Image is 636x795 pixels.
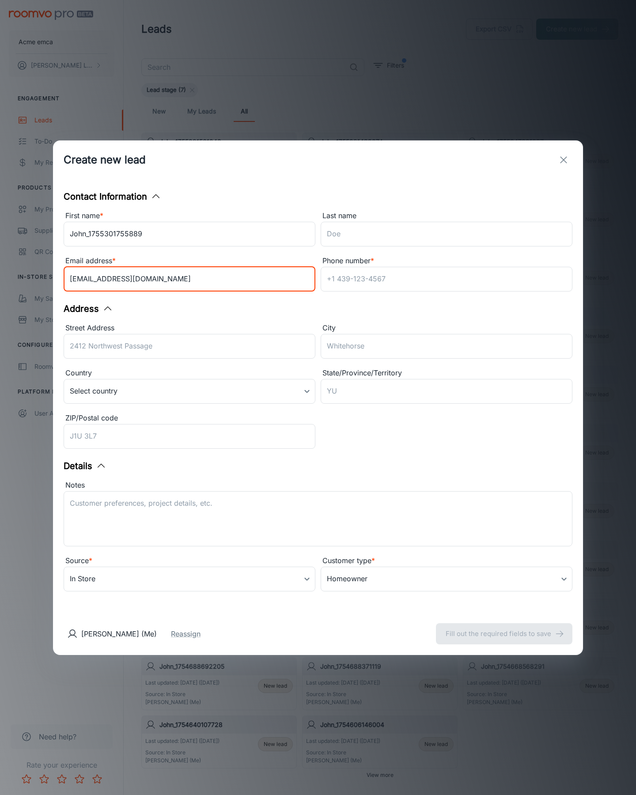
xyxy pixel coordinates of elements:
[321,322,572,334] div: City
[64,367,315,379] div: Country
[64,334,315,359] input: 2412 Northwest Passage
[321,334,572,359] input: Whitehorse
[64,302,113,315] button: Address
[64,267,315,291] input: myname@example.com
[64,459,106,473] button: Details
[321,567,572,591] div: Homeowner
[64,413,315,424] div: ZIP/Postal code
[64,379,315,404] div: Select country
[64,424,315,449] input: J1U 3L7
[321,367,572,379] div: State/Province/Territory
[64,190,161,203] button: Contact Information
[321,379,572,404] input: YU
[64,222,315,246] input: John
[171,628,201,639] button: Reassign
[64,555,315,567] div: Source
[321,210,572,222] div: Last name
[64,152,146,168] h1: Create new lead
[321,255,572,267] div: Phone number
[321,555,572,567] div: Customer type
[64,210,315,222] div: First name
[64,567,315,591] div: In Store
[64,255,315,267] div: Email address
[64,480,572,491] div: Notes
[555,151,572,169] button: exit
[321,267,572,291] input: +1 439-123-4567
[64,322,315,334] div: Street Address
[81,628,157,639] p: [PERSON_NAME] (Me)
[321,222,572,246] input: Doe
